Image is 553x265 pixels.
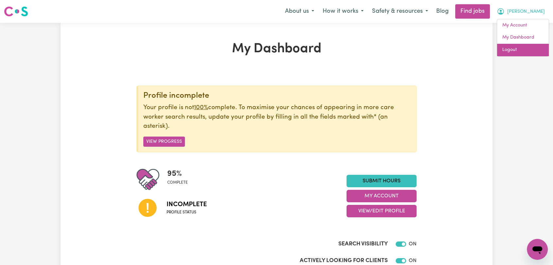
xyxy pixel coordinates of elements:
a: Logout [497,44,549,56]
label: Actively Looking for Clients [300,257,388,265]
div: Profile incomplete [143,91,411,101]
a: Careseekers logo [4,4,28,19]
div: My Account [497,19,549,57]
span: Incomplete [167,200,207,209]
span: [PERSON_NAME] [507,8,545,15]
a: Find jobs [455,4,490,19]
div: Profile completeness: 95% [167,168,193,191]
span: ON [409,241,417,247]
iframe: Button to launch messaging window [527,239,548,260]
img: Careseekers logo [4,6,28,17]
a: My Dashboard [497,31,549,44]
a: Submit Hours [347,175,417,187]
button: Safety & resources [368,5,432,18]
button: My Account [492,5,549,18]
button: How it works [318,5,368,18]
span: complete [167,180,188,186]
p: Your profile is not complete. To maximise your chances of appearing in more care worker search re... [143,103,411,131]
label: Search Visibility [338,240,388,248]
a: Blog [432,4,453,19]
u: 100% [194,105,208,111]
button: About us [281,5,318,18]
span: Profile status [167,209,207,215]
button: View Progress [143,137,185,147]
a: My Account [497,19,549,32]
h1: My Dashboard [136,41,417,57]
span: 95 % [167,168,188,180]
span: ON [409,258,417,263]
button: My Account [347,190,417,202]
button: View/Edit Profile [347,205,417,217]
